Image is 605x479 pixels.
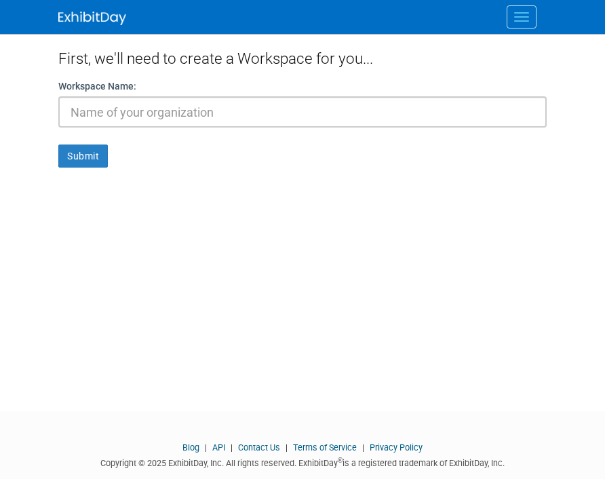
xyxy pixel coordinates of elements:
label: Workspace Name: [58,79,136,93]
a: Blog [182,442,199,453]
a: Contact Us [238,442,280,453]
span: | [359,442,368,453]
a: Privacy Policy [370,442,423,453]
button: Menu [507,5,536,28]
span: | [227,442,236,453]
span: | [282,442,291,453]
span: | [201,442,210,453]
sup: ® [338,457,343,464]
a: Terms of Service [293,442,357,453]
div: First, we'll need to create a Workspace for you... [58,34,547,79]
input: Name of your organization [58,96,547,128]
button: Submit [58,145,108,168]
img: ExhibitDay [58,12,126,25]
a: API [212,442,225,453]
